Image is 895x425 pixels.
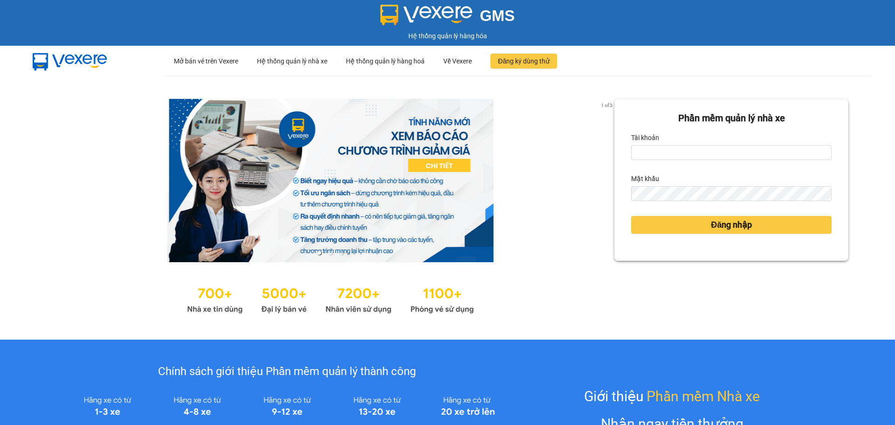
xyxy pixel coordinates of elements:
[631,111,832,125] div: Phần mềm quản lý nhà xe
[598,99,614,111] p: 1 of 3
[443,46,472,76] div: Về Vexere
[584,385,760,407] div: Giới thiệu
[380,14,515,21] a: GMS
[47,99,60,262] button: previous slide / item
[711,218,752,231] span: Đăng nhập
[601,99,614,262] button: next slide / item
[380,5,473,25] img: logo 2
[631,145,832,160] input: Tài khoản
[329,251,332,255] li: slide item 2
[631,186,832,201] input: Mật khẩu
[23,46,117,77] img: mbUUG5Q.png
[480,7,515,24] span: GMS
[62,363,511,381] div: Chính sách giới thiệu Phần mềm quản lý thành công
[174,46,238,76] div: Mở bán vé trên Vexere
[2,31,893,41] div: Hệ thống quản lý hàng hóa
[346,46,425,76] div: Hệ thống quản lý hàng hoá
[317,251,321,255] li: slide item 1
[631,171,659,186] label: Mật khẩu
[631,216,832,234] button: Đăng nhập
[490,54,557,69] button: Đăng ký dùng thử
[257,46,327,76] div: Hệ thống quản lý nhà xe
[187,281,474,316] img: Statistics.png
[631,130,659,145] label: Tài khoản
[340,251,344,255] li: slide item 3
[647,385,760,407] span: Phần mềm Nhà xe
[498,56,550,66] span: Đăng ký dùng thử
